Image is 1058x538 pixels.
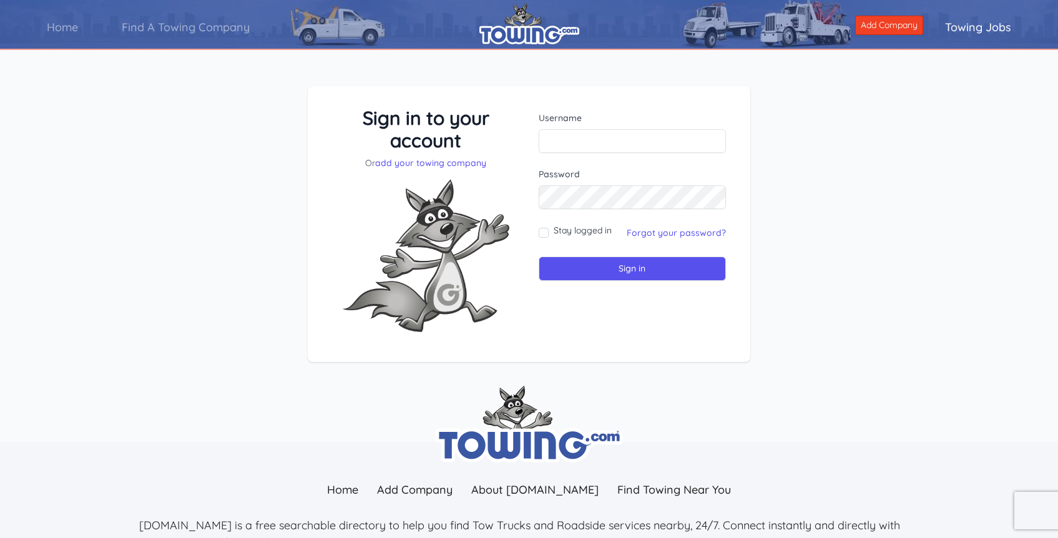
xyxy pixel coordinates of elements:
label: Password [539,168,727,180]
a: Forgot your password? [627,227,726,238]
a: Find A Towing Company [100,9,272,45]
img: Fox-Excited.png [332,169,519,342]
a: Towing Jobs [923,9,1033,45]
a: Find Towing Near You [608,476,740,503]
label: Stay logged in [554,224,612,237]
p: Or [332,157,520,169]
a: About [DOMAIN_NAME] [462,476,608,503]
h3: Sign in to your account [332,107,520,152]
a: Add Company [368,476,462,503]
a: Home [318,476,368,503]
img: logo.png [479,3,579,44]
a: Home [25,9,100,45]
img: towing [436,386,623,462]
input: Sign in [539,257,727,281]
a: Add Company [855,16,923,35]
a: add your towing company [375,157,486,169]
label: Username [539,112,727,124]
